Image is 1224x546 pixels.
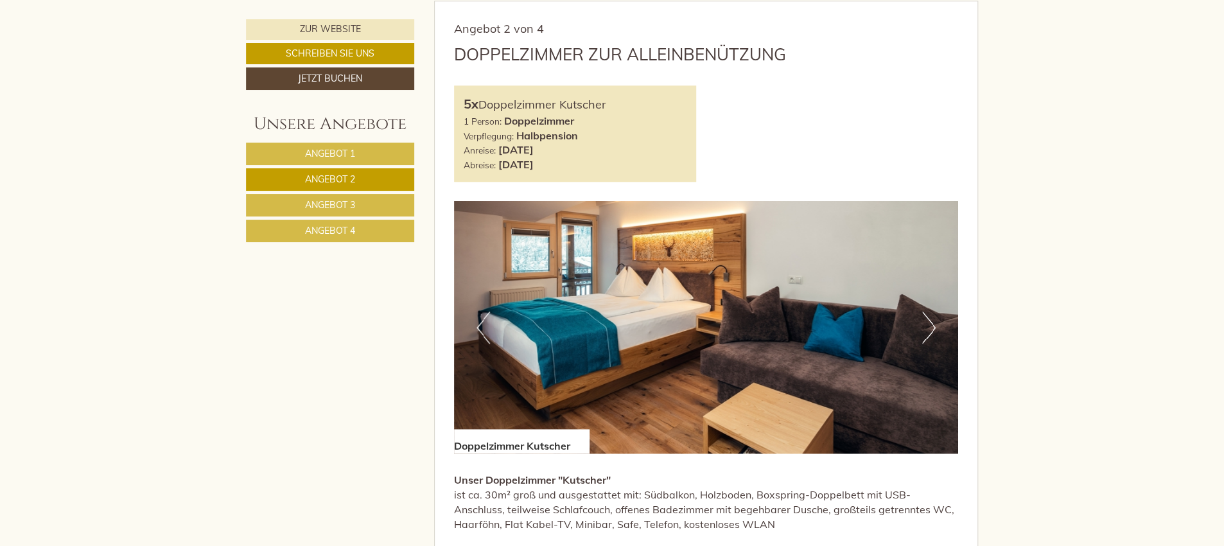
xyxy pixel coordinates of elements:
b: [DATE] [498,158,534,171]
small: Abreise: [464,159,496,170]
div: Doppelzimmer zur Alleinbenützung [454,42,786,66]
div: Doppelzimmer Kutscher [454,429,590,454]
a: Jetzt buchen [246,67,414,90]
div: Doppelzimmer Kutscher [464,95,687,114]
a: Zur Website [246,19,414,40]
small: 1 Person: [464,116,502,127]
span: Angebot 2 von 4 [454,21,544,36]
b: [DATE] [498,143,534,156]
span: Angebot 1 [305,148,355,159]
button: Previous [476,312,490,344]
strong: Unser Doppelzimmer "Kutscher" [454,473,611,486]
div: Unsere Angebote [246,112,414,136]
span: Angebot 4 [305,225,355,236]
span: Angebot 2 [305,173,355,185]
a: Schreiben Sie uns [246,43,414,64]
b: 5x [464,96,478,112]
small: Anreise: [464,145,496,155]
small: Verpflegung: [464,130,514,141]
button: Next [922,312,936,344]
span: Angebot 3 [305,199,355,211]
p: ist ca. 30m² groß und ausgestattet mit: Südbalkon, Holzboden, Boxspring-Doppelbett mit USB-Anschl... [454,473,959,531]
img: image [454,201,959,454]
b: Doppelzimmer [504,114,574,127]
b: Halbpension [516,129,578,142]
